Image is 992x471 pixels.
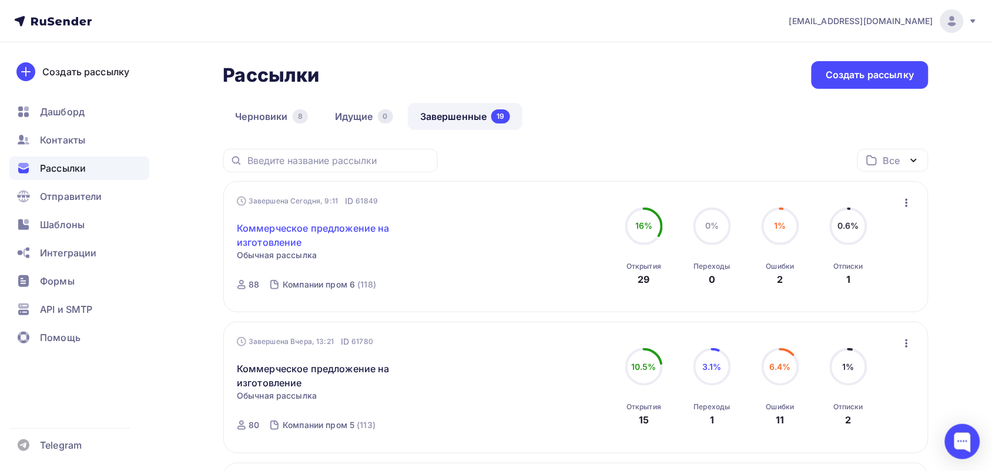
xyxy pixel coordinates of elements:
span: 3.1% [702,362,722,372]
span: Отправители [40,189,102,203]
span: 1% [843,362,854,372]
span: 10.5% [631,362,656,372]
div: Ошибки [766,262,795,271]
span: 0% [705,221,719,231]
a: Формы [9,269,149,293]
a: Рассылки [9,156,149,180]
span: Рассылки [40,161,86,175]
span: 1% [775,221,786,231]
span: Шаблоны [40,218,85,232]
span: Формы [40,274,75,288]
span: Интеграции [40,246,96,260]
a: Завершенные19 [408,103,522,130]
div: 80 [249,419,259,431]
span: Дашборд [40,105,85,119]
div: Ошибки [766,402,795,412]
span: Telegram [40,438,82,452]
div: Отписки [833,402,863,412]
span: Контакты [40,133,85,147]
a: Компании пром 6 (118) [281,275,377,294]
div: Компании пром 6 [283,279,355,290]
a: Шаблоны [9,213,149,236]
a: [EMAIL_ADDRESS][DOMAIN_NAME] [789,9,978,33]
button: Все [857,149,929,172]
div: Открытия [626,262,661,271]
span: 61780 [351,336,373,348]
span: Обычная рассылка [237,249,317,261]
a: Отправители [9,185,149,208]
div: 1 [846,272,850,286]
div: Создать рассылку [826,68,914,82]
a: Идущие0 [323,103,405,130]
span: Обычная рассылка [237,390,317,402]
input: Введите название рассылки [247,154,431,167]
span: 61849 [356,195,378,207]
div: 0 [709,272,715,286]
div: Открытия [626,402,661,412]
div: 2 [777,272,783,286]
div: 15 [639,413,649,427]
a: Контакты [9,128,149,152]
a: Черновики8 [223,103,320,130]
span: 0.6% [837,221,859,231]
div: 88 [249,279,259,290]
a: Дашборд [9,100,149,123]
div: 29 [638,272,650,286]
div: 2 [846,413,852,427]
span: ID [341,336,349,348]
span: Помощь [40,330,81,345]
div: 0 [378,109,393,123]
div: Компании пром 5 [283,419,354,431]
div: 19 [491,109,510,123]
div: (118) [357,279,376,290]
div: Создать рассылку [42,65,129,79]
div: (113) [357,419,376,431]
span: ID [345,195,353,207]
span: 16% [635,221,652,231]
span: API и SMTP [40,302,92,316]
span: 6.4% [769,362,791,372]
div: Отписки [833,262,863,271]
div: 11 [776,413,785,427]
div: Переходы [694,262,730,271]
div: Завершена Вчера, 13:21 [237,336,373,348]
a: Коммерческое предложение на изготовление [237,221,438,249]
a: Компании пром 5 (113) [281,416,377,435]
span: [EMAIL_ADDRESS][DOMAIN_NAME] [789,15,933,27]
div: Переходы [694,402,730,412]
div: Завершена Сегодня, 9:11 [237,195,378,207]
a: Коммерческое предложение на изготовление [237,362,438,390]
div: Все [883,153,900,168]
h2: Рассылки [223,64,320,87]
div: 1 [710,413,714,427]
div: 8 [293,109,308,123]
